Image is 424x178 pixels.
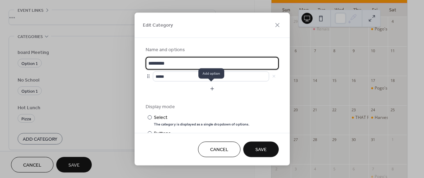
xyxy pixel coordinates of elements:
[154,130,227,137] div: Buttons
[154,114,248,121] div: Select
[255,146,267,153] span: Save
[146,103,277,110] div: Display mode
[243,142,279,157] button: Save
[198,142,240,157] button: Cancel
[146,46,277,53] div: Name and options
[198,68,224,79] span: Add option
[154,122,250,127] div: The category is displayed as a single dropdown of options.
[143,22,173,29] span: Edit Category
[210,146,228,153] span: Cancel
